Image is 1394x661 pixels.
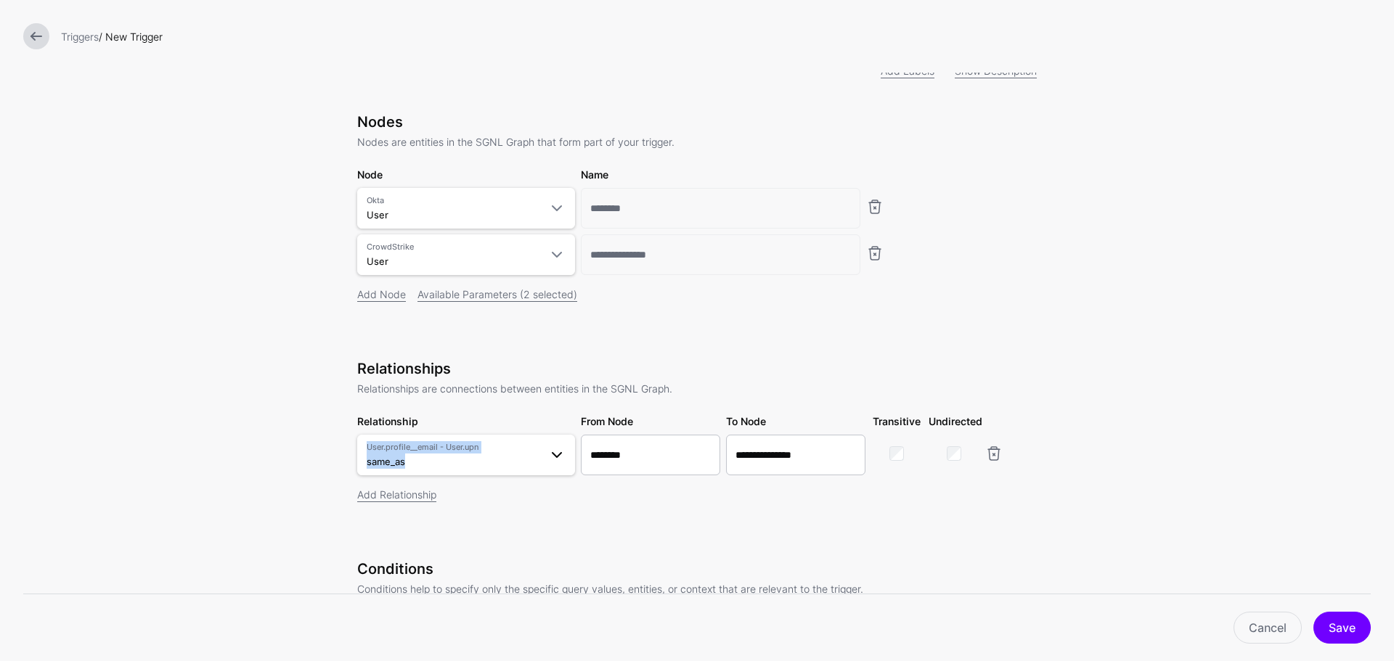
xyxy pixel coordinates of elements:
[357,288,406,300] a: Add Node
[357,381,1037,396] p: Relationships are connections between entities in the SGNL Graph.
[726,414,766,429] label: To Node
[417,288,577,300] a: Available Parameters (2 selected)
[367,209,388,221] span: User
[581,167,608,182] label: Name
[357,488,436,501] a: Add Relationship
[357,581,1037,596] p: Conditions help to specify only the specific query values, entities, or context that are relevant...
[61,30,99,43] a: Triggers
[367,255,388,267] span: User
[367,241,539,253] span: CrowdStrike
[357,134,1037,149] p: Nodes are entities in the SGNL Graph that form part of your trigger.
[367,194,539,207] span: Okta
[357,360,1037,377] h3: Relationships
[873,414,921,429] label: Transitive
[357,560,1037,578] h3: Conditions
[55,29,1377,44] div: / New Trigger
[357,167,383,182] label: Node
[1313,612,1371,644] button: Save
[581,414,633,429] label: From Node
[367,456,405,467] span: same_as
[1234,612,1302,644] a: Cancel
[929,414,982,429] label: Undirected
[357,414,418,429] label: Relationship
[357,113,1037,131] h3: Nodes
[367,441,539,453] span: User.profile__email - User.upn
